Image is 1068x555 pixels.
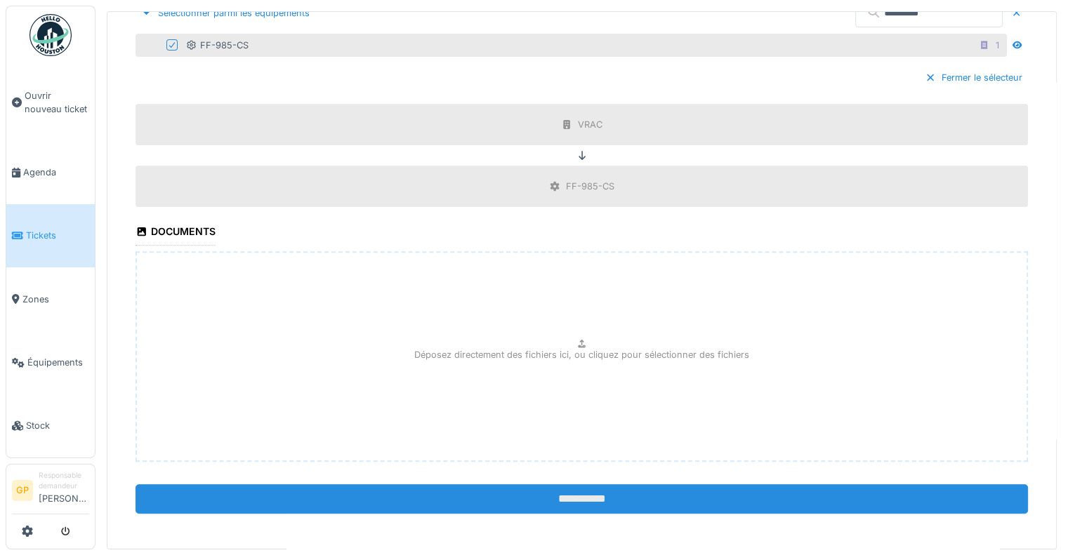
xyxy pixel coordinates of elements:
[6,204,95,267] a: Tickets
[996,39,999,52] div: 1
[6,330,95,394] a: Équipements
[6,267,95,330] a: Zones
[12,480,33,501] li: GP
[29,14,72,56] img: Badge_color-CXgf-gQk.svg
[919,68,1028,87] div: Fermer le sélecteur
[22,293,89,306] span: Zones
[12,470,89,514] a: GP Responsable demandeur[PERSON_NAME]
[39,470,89,492] div: Responsable demandeur
[566,180,614,193] div: FF-985-CS
[23,166,89,179] span: Agenda
[136,221,216,245] div: Documents
[6,394,95,457] a: Stock
[6,140,95,203] a: Agenda
[578,118,602,131] div: VRAC
[27,356,89,369] span: Équipements
[39,470,89,511] li: [PERSON_NAME]
[414,348,749,361] p: Déposez directement des fichiers ici, ou cliquez pour sélectionner des fichiers
[26,229,89,242] span: Tickets
[136,4,315,22] div: Sélectionner parmi les équipements
[186,39,249,52] div: FF-985-CS
[26,419,89,432] span: Stock
[6,64,95,140] a: Ouvrir nouveau ticket
[25,89,89,116] span: Ouvrir nouveau ticket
